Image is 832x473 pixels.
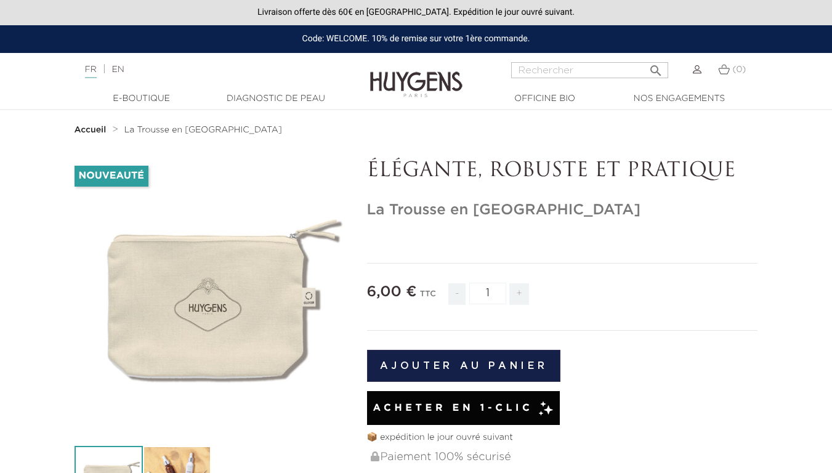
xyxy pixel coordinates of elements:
[371,451,379,461] img: Paiement 100% sécurisé
[645,59,667,75] button: 
[732,65,746,74] span: (0)
[509,283,529,305] span: +
[367,350,561,382] button: Ajouter au panier
[124,125,282,135] a: La Trousse en [GEOGRAPHIC_DATA]
[367,431,758,444] p: 📦 expédition le jour ouvré suivant
[469,283,506,304] input: Quantité
[214,92,337,105] a: Diagnostic de peau
[448,283,466,305] span: -
[511,62,668,78] input: Rechercher
[370,444,758,471] div: Paiement 100% sécurisé
[370,52,462,99] img: Huygens
[85,65,97,78] a: FR
[483,92,607,105] a: Officine Bio
[367,201,758,219] h1: La Trousse en [GEOGRAPHIC_DATA]
[367,160,758,183] p: ÉLÉGANTE, ROBUSTE ET PRATIQUE
[648,60,663,75] i: 
[111,65,124,74] a: EN
[420,281,436,314] div: TTC
[75,125,109,135] a: Accueil
[367,285,417,299] span: 6,00 €
[75,126,107,134] strong: Accueil
[124,126,282,134] span: La Trousse en [GEOGRAPHIC_DATA]
[75,166,148,187] li: Nouveauté
[618,92,741,105] a: Nos engagements
[79,62,337,77] div: |
[80,92,203,105] a: E-Boutique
